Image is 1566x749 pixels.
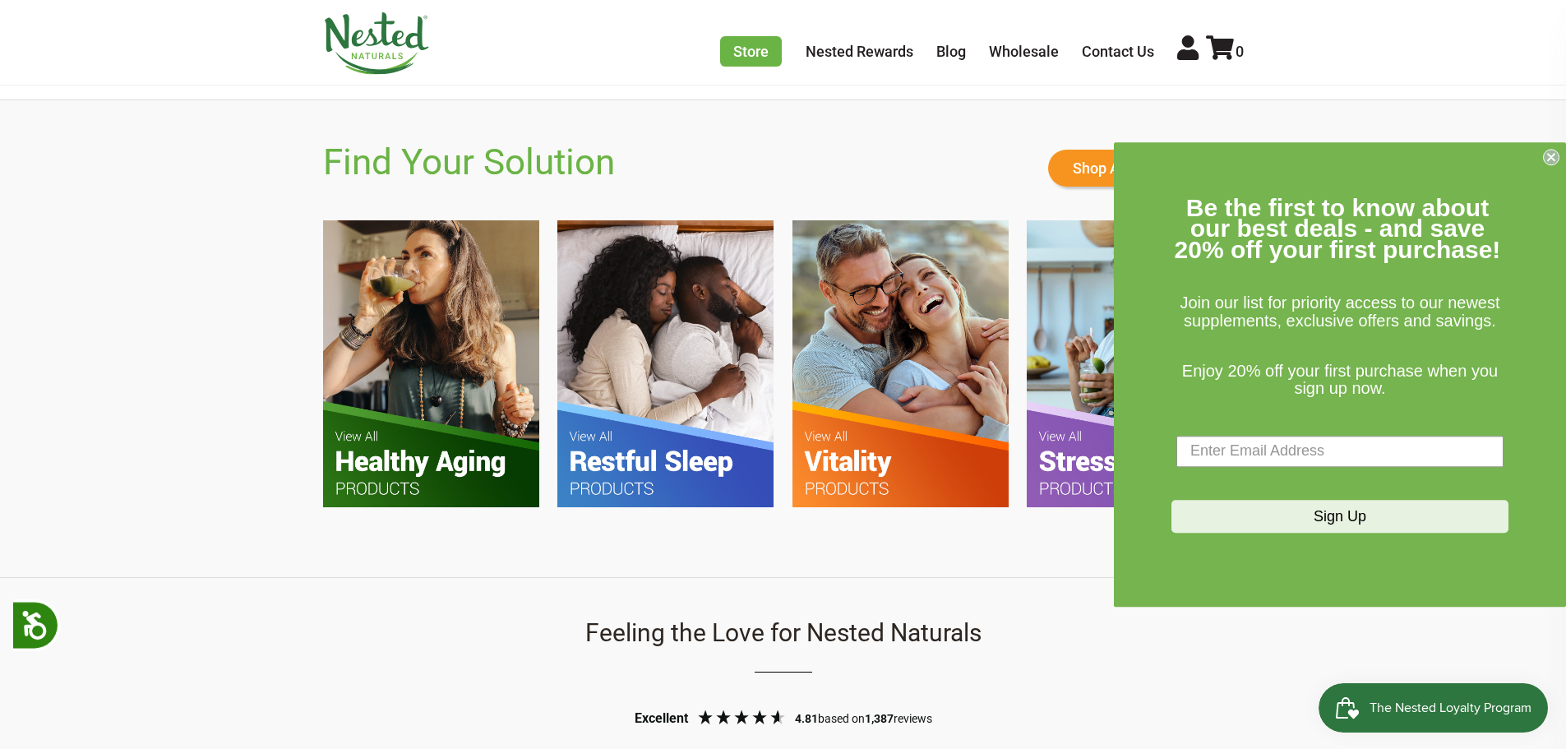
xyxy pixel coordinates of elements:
h2: Find Your Solution [323,141,615,183]
button: Sign Up [1171,500,1508,533]
a: Nested Rewards [806,43,913,60]
div: Excellent [635,710,688,728]
a: Blog [936,43,966,60]
span: 4.81 [795,712,818,725]
img: FYS-Restful-Sleep.jpg [557,220,774,507]
a: Wholesale [989,43,1059,60]
img: Nested Naturals [323,12,430,75]
img: FYS-Healthy-Aging.jpg [323,220,539,507]
button: Close dialog [1543,149,1559,165]
span: Be the first to know about our best deals - and save 20% off your first purchase! [1175,194,1501,263]
div: 4.81 Stars [692,708,791,730]
div: based on [795,711,865,728]
a: 0 [1206,43,1244,60]
span: 0 [1236,43,1244,60]
a: Shop All Supplements [1048,150,1244,187]
img: FYS-Vitality.jpg [792,220,1009,507]
span: Join our list for priority access to our newest supplements, exclusive offers and savings. [1180,294,1499,331]
span: 1,387 [865,712,894,725]
a: Store [720,36,782,67]
input: Enter Email Address [1176,436,1504,467]
div: reviews [865,711,932,728]
a: Contact Us [1082,43,1154,60]
span: Enjoy 20% off your first purchase when you sign up now. [1182,362,1498,398]
iframe: Button to open loyalty program pop-up [1319,683,1550,733]
img: FYS-Stess-Relief.jpg [1027,220,1243,507]
div: FLYOUT Form [1114,142,1566,607]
